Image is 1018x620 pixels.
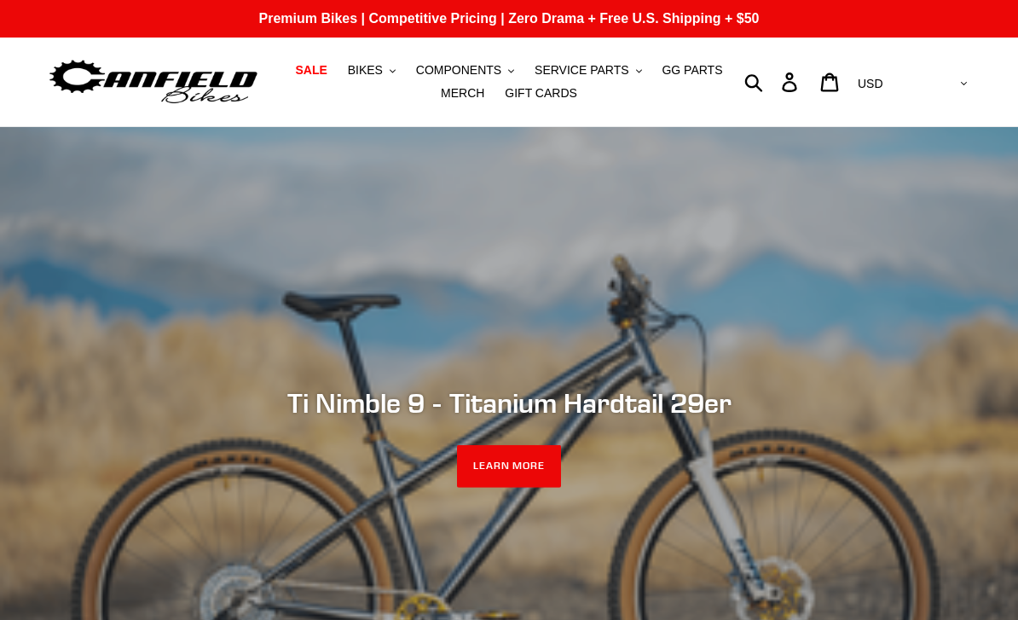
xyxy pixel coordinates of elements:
[526,59,650,82] button: SERVICE PARTS
[339,59,404,82] button: BIKES
[295,63,327,78] span: SALE
[653,59,731,82] a: GG PARTS
[286,59,335,82] a: SALE
[662,63,722,78] span: GG PARTS
[47,55,260,109] img: Canfield Bikes
[441,86,484,101] span: MERCH
[47,386,971,419] h2: Ti Nimble 9 - Titanium Hardtail 29er
[496,82,586,105] a: GIFT CARDS
[432,82,493,105] a: MERCH
[535,63,628,78] span: SERVICE PARTS
[457,445,562,488] a: LEARN MORE
[348,63,383,78] span: BIKES
[416,63,501,78] span: COMPONENTS
[505,86,577,101] span: GIFT CARDS
[408,59,523,82] button: COMPONENTS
